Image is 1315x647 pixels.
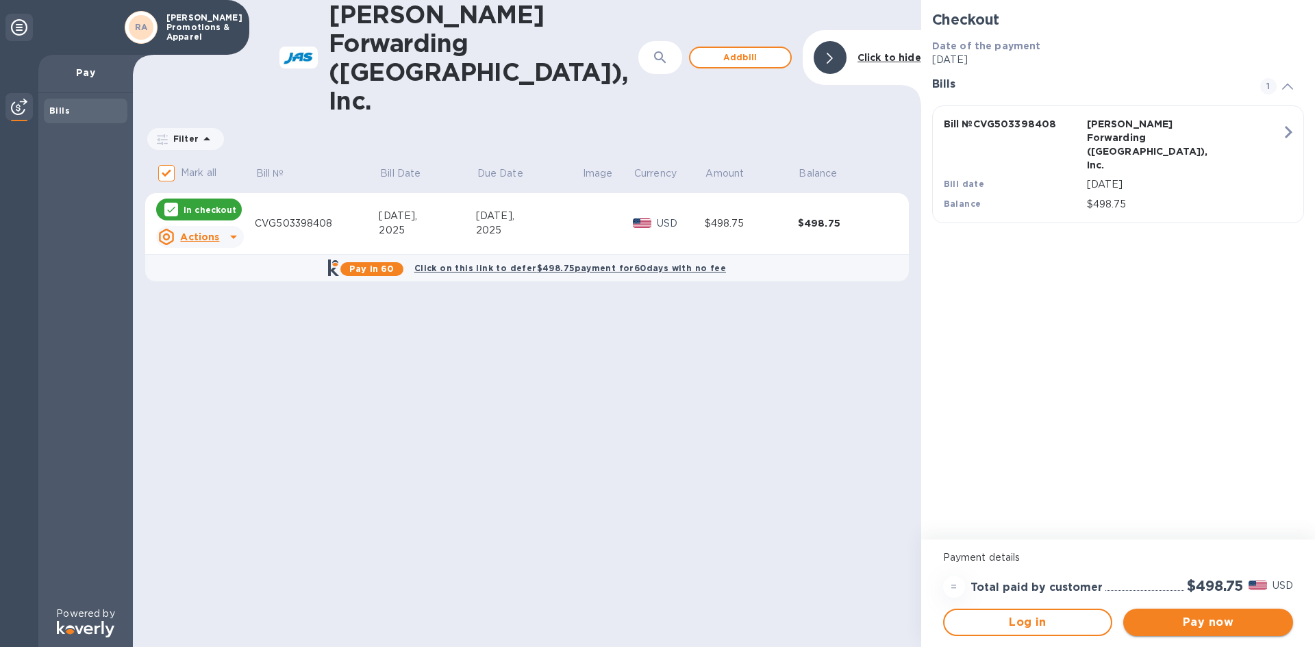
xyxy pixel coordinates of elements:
[944,179,985,189] b: Bill date
[57,621,114,637] img: Logo
[1134,614,1282,631] span: Pay now
[970,581,1103,594] h3: Total paid by customer
[583,166,613,181] p: Image
[476,209,581,223] div: [DATE],
[477,166,541,181] span: Due Date
[943,550,1293,565] p: Payment details
[705,166,744,181] p: Amount
[1087,117,1225,172] p: [PERSON_NAME] Forwarding ([GEOGRAPHIC_DATA]), Inc.
[256,166,302,181] span: Bill №
[380,166,421,181] p: Bill Date
[49,66,122,79] p: Pay
[476,223,581,238] div: 2025
[634,166,677,181] p: Currency
[1087,177,1281,192] p: [DATE]
[379,223,475,238] div: 2025
[49,105,70,116] b: Bills
[349,264,394,274] b: Pay in 60
[379,209,475,223] div: [DATE],
[943,609,1113,636] button: Log in
[1123,609,1293,636] button: Pay now
[944,117,1081,131] p: Bill № CVG503398408
[701,49,779,66] span: Add bill
[799,166,837,181] p: Balance
[414,263,726,273] b: Click on this link to defer $498.75 payment for 60 days with no fee
[180,231,219,242] u: Actions
[135,22,148,32] b: RA
[56,607,114,621] p: Powered by
[932,105,1304,223] button: Bill №CVG503398408[PERSON_NAME] Forwarding ([GEOGRAPHIC_DATA]), Inc.Bill date[DATE]Balance$498.75
[857,52,921,63] b: Click to hide
[932,53,1304,67] p: [DATE]
[932,40,1041,51] b: Date of the payment
[1187,577,1243,594] h2: $498.75
[256,166,284,181] p: Bill №
[932,78,1244,91] h3: Bills
[633,218,651,228] img: USD
[1273,579,1293,593] p: USD
[799,166,855,181] span: Balance
[1249,581,1267,590] img: USD
[944,199,981,209] b: Balance
[932,11,1304,28] h2: Checkout
[255,216,379,231] div: CVG503398408
[943,576,965,598] div: =
[955,614,1101,631] span: Log in
[181,166,216,180] p: Mark all
[798,216,891,230] div: $498.75
[184,204,236,216] p: In checkout
[1260,78,1277,94] span: 1
[380,166,438,181] span: Bill Date
[689,47,792,68] button: Addbill
[168,133,199,144] p: Filter
[166,13,235,42] p: [PERSON_NAME] Promotions & Apparel
[657,216,705,231] p: USD
[705,166,762,181] span: Amount
[1087,197,1281,212] p: $498.75
[477,166,523,181] p: Due Date
[705,216,798,231] div: $498.75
